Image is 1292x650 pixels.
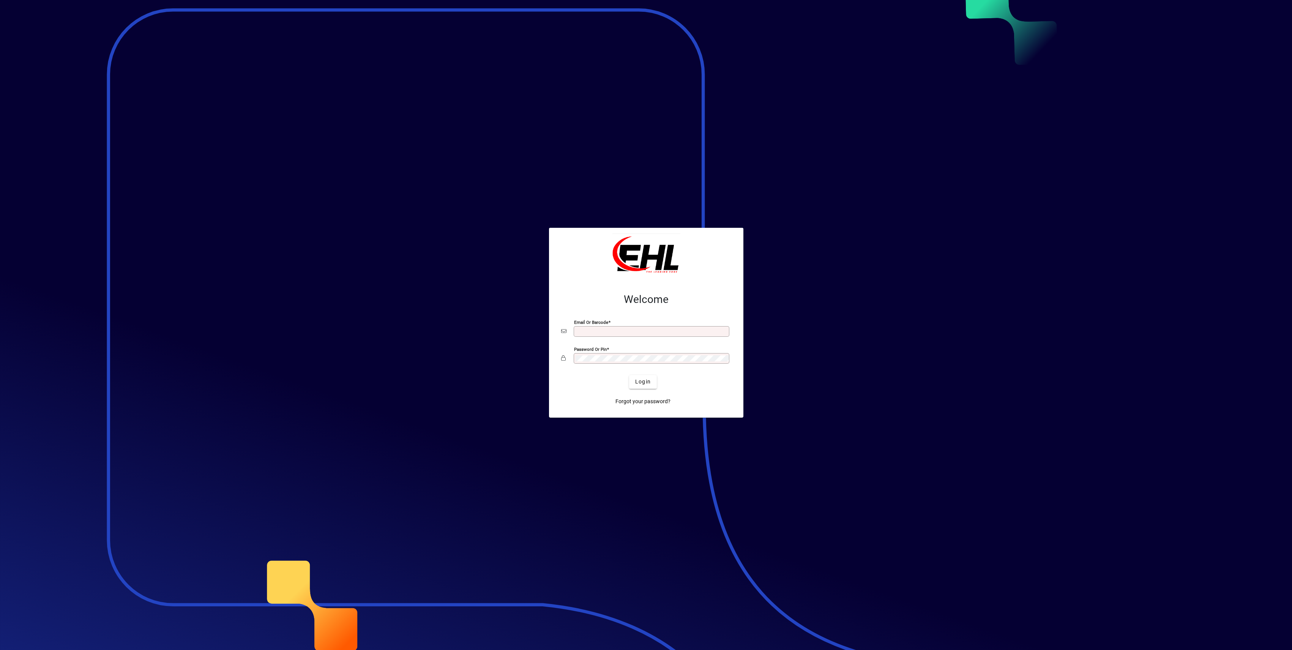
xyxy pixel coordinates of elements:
a: Forgot your password? [612,395,674,409]
span: Login [635,378,651,386]
mat-label: Password or Pin [574,346,607,352]
span: Forgot your password? [615,398,670,405]
mat-label: Email or Barcode [574,319,608,325]
h2: Welcome [561,293,731,306]
button: Login [629,375,657,389]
